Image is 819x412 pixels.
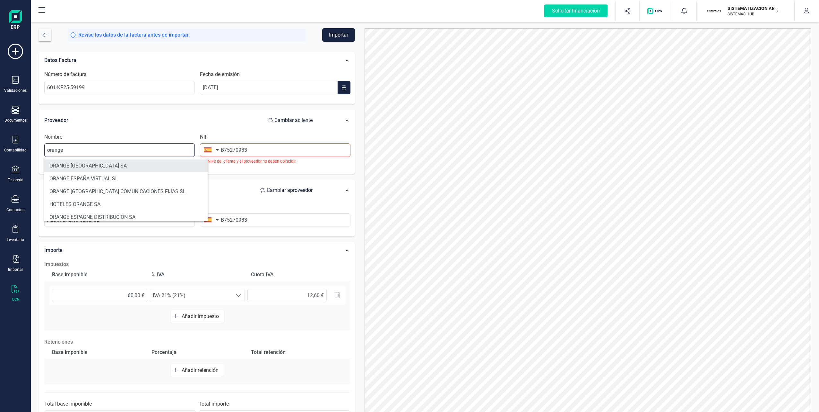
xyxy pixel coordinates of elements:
[149,346,246,359] div: Porcentaje
[4,88,27,93] div: Validaciones
[4,118,27,123] div: Documentos
[199,400,229,408] label: Total importe
[537,1,615,21] button: Solicitar financiación
[7,237,24,242] div: Inventario
[52,289,147,302] input: 0,00 €
[49,268,146,281] div: Base imponible
[150,289,233,302] span: IVA 21% (21%)
[182,367,221,373] span: Añadir retención
[274,116,313,124] span: Cambiar a cliente
[728,5,779,12] p: SISTEMATIZACION ARQUITECTONICA EN REFORMAS SL
[44,114,319,127] div: Proveedor
[8,267,23,272] div: Importar
[171,364,224,377] button: Añadir retención
[707,4,721,18] img: SI
[44,172,208,185] li: ORANGE ESPAÑA VIRTUAL SL
[248,268,345,281] div: Cuota IVA
[149,268,246,281] div: % IVA
[44,400,92,408] label: Total base imponible
[78,31,190,39] span: Revise los datos de la factura antes de importar.
[12,297,19,302] div: OCR
[6,207,24,212] div: Contactos
[200,133,208,141] label: NIF
[44,185,208,198] li: ORANGE [GEOGRAPHIC_DATA] COMUNICACIONES FIJAS SL
[247,289,327,302] input: 0,00 €
[171,310,224,323] button: Añadir impuesto
[261,114,319,127] button: Cambiar acliente
[41,53,322,67] div: Datos Factura
[44,211,208,224] li: ORANGE ESPAGNE DISTRIBUCION SA
[8,177,23,183] div: Tesorería
[44,133,62,141] label: Nombre
[704,1,787,21] button: SISISTEMATIZACION ARQUITECTONICA EN REFORMAS SLSISTEMAS HUB
[44,261,350,268] h2: Impuestos
[254,184,319,197] button: Cambiar aproveedor
[49,346,146,359] div: Base imponible
[647,8,664,14] img: Logo de OPS
[248,346,345,359] div: Total retención
[44,198,208,211] li: HOTELES ORANGE SA
[44,71,87,78] label: Número de factura
[9,10,22,31] img: Logo Finanedi
[728,12,779,17] p: SISTEMAS HUB
[200,158,350,164] small: Los NIFs del cliente y el proveedor no deben coincidir.
[44,338,350,346] p: Retenciones
[322,28,355,42] button: Importar
[44,247,63,253] span: Importe
[544,4,608,17] div: Solicitar financiación
[200,71,240,78] label: Fecha de emisión
[182,313,221,319] span: Añadir impuesto
[44,159,208,172] li: ORANGE [GEOGRAPHIC_DATA] SA
[4,148,27,153] div: Contabilidad
[267,186,313,194] span: Cambiar a proveedor
[643,1,668,21] button: Logo de OPS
